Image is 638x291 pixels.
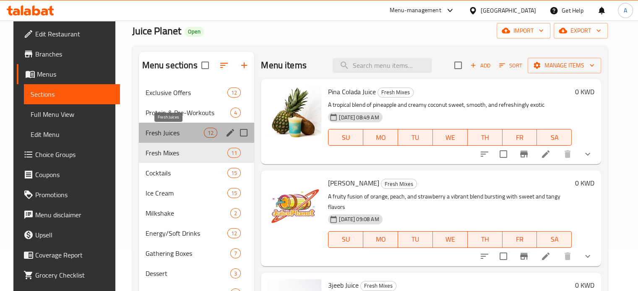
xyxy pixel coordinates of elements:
button: Manage items [528,58,601,73]
span: Exclusive Offers [146,88,227,98]
span: Fresh Mixes [146,148,227,158]
button: Sort [497,59,524,72]
button: delete [557,246,578,266]
div: Dessert3 [139,263,255,283]
span: export [560,26,601,36]
div: Protein & Pre-Workouts4 [139,103,255,123]
button: show more [578,246,598,266]
button: FR [503,129,537,146]
span: FR [506,131,534,144]
button: SA [537,129,572,146]
div: items [230,268,241,278]
a: Coupons [17,165,120,185]
span: Gathering Boxes [146,248,231,258]
a: Edit menu item [541,251,551,261]
span: Manage items [534,60,594,71]
span: Fresh Mixes [378,88,413,97]
button: Add [467,59,494,72]
span: 15 [228,169,240,177]
span: Dessert [146,268,231,278]
span: Sections [31,89,113,99]
span: 7 [231,250,240,258]
div: Fresh Mixes11 [139,143,255,163]
span: [PERSON_NAME] [328,177,379,189]
button: show more [578,144,598,164]
div: Fresh Mixes [360,281,396,291]
span: Sort [499,61,522,70]
button: Branch-specific-item [514,144,534,164]
span: MO [367,233,395,245]
span: Choice Groups [35,149,113,160]
span: Juice Planet [132,21,181,40]
button: MO [363,129,398,146]
button: edit [224,126,237,139]
button: TH [468,231,503,248]
a: Branches [17,44,120,64]
span: Coupons [35,170,113,180]
span: WE [436,131,464,144]
span: Add [469,61,492,70]
span: Pina Colada Juice [328,85,376,98]
span: 12 [228,89,240,97]
span: Protein & Pre-Workouts [146,108,231,118]
span: Cocktails [146,168,227,178]
span: Coverage Report [35,250,113,260]
span: SA [540,233,568,245]
span: A [624,6,627,15]
span: SA [540,131,568,144]
a: Menu disclaimer [17,205,120,225]
button: TH [468,129,503,146]
span: Menus [37,69,113,79]
span: Menu disclaimer [35,210,113,220]
span: Ice Cream [146,188,227,198]
button: TU [398,231,433,248]
button: Add section [234,55,254,75]
img: Pina Colada Juice [268,86,321,139]
div: items [230,248,241,258]
span: Milkshake [146,208,231,218]
span: 15 [228,189,240,197]
div: [GEOGRAPHIC_DATA] [481,6,536,15]
span: Select to update [495,247,512,265]
span: TH [471,131,499,144]
span: Branches [35,49,113,59]
a: Choice Groups [17,144,120,165]
span: TU [401,233,430,245]
span: 12 [228,229,240,237]
span: Select all sections [196,57,214,74]
button: Branch-specific-item [514,246,534,266]
button: sort-choices [474,144,495,164]
h2: Menu items [261,59,307,72]
span: [DATE] 08:49 AM [336,113,382,121]
p: A fruity fusion of orange, peach, and strawberry a vibrant blend bursting with sweet and tangy fl... [328,191,572,212]
span: Edit Restaurant [35,29,113,39]
div: Energy/Soft Drinks12 [139,223,255,243]
button: SU [328,129,363,146]
span: Add item [467,59,494,72]
div: Fresh Juices12edit [139,123,255,143]
div: items [230,208,241,218]
h6: 0 KWD [575,177,594,189]
span: WE [436,233,464,245]
h2: Menu sections [142,59,198,72]
span: TU [401,131,430,144]
h6: 0 KWD [575,279,594,291]
span: Fresh Juices [146,128,204,138]
a: Menus [17,64,120,84]
a: Coverage Report [17,245,120,265]
a: Full Menu View [24,104,120,124]
div: Cocktails15 [139,163,255,183]
div: items [227,168,241,178]
p: A tropical blend of pineapple and creamy coconut sweet, smooth, and refreshingly exotic [328,100,572,110]
span: 11 [228,149,240,157]
button: FR [503,231,537,248]
span: Sort items [494,59,528,72]
button: TU [398,129,433,146]
span: Fresh Mixes [361,281,396,291]
span: Upsell [35,230,113,240]
span: 2 [231,209,240,217]
button: SU [328,231,363,248]
button: import [497,23,550,39]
